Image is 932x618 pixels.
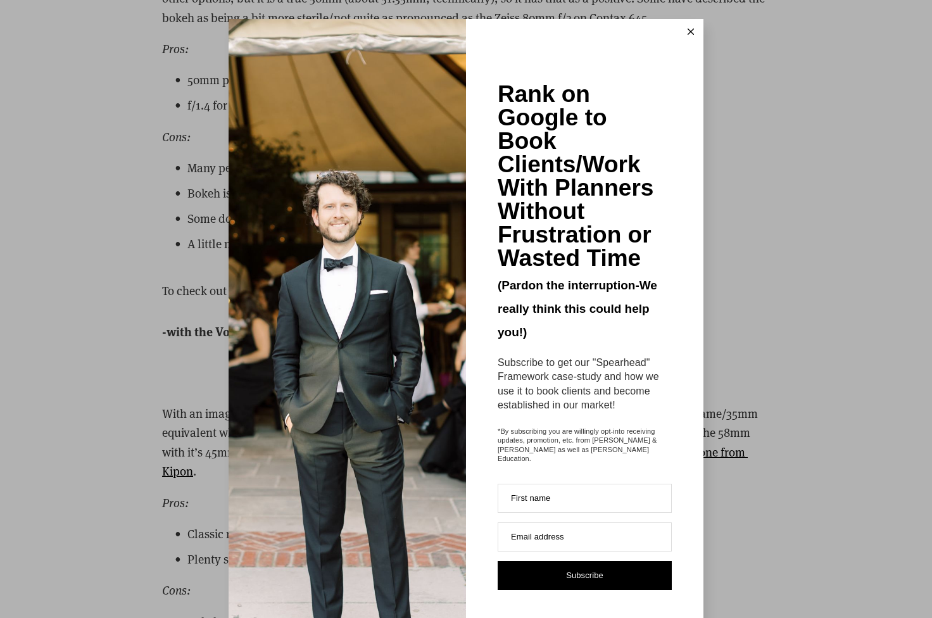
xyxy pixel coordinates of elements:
[498,356,672,413] div: Subscribe to get our "Spearhead" Framework case-study and how we use it to book clients and becom...
[566,571,603,580] span: Subscribe
[498,82,672,270] div: Rank on Google to Book Clients/Work With Planners Without Frustration or Wasted Time
[498,427,672,463] span: *By subscribing you are willingly opt-into receiving updates, promotion, etc. from [PERSON_NAME] ...
[498,561,672,590] button: Subscribe
[498,279,657,339] span: (Pardon the interruption-We really think this could help you!)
